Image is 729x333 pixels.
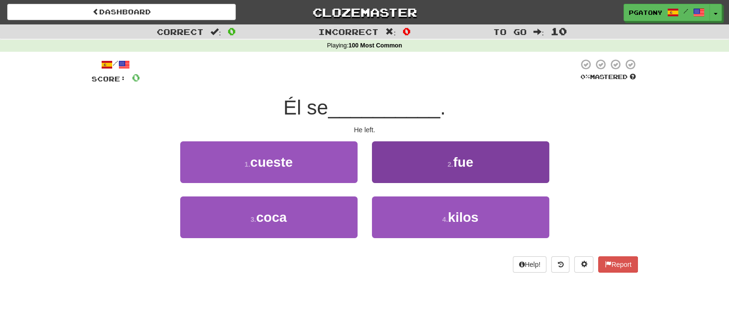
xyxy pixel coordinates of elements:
[579,73,638,81] div: Mastered
[372,141,549,183] button: 2.fue
[533,28,544,36] span: :
[624,4,710,21] a: pgatony /
[92,75,126,83] span: Score:
[348,42,402,49] strong: 100 Most Common
[493,27,527,36] span: To go
[580,73,590,80] span: 0 %
[7,4,236,20] a: Dashboard
[256,210,287,225] span: coca
[372,196,549,238] button: 4.kilos
[210,28,221,36] span: :
[453,155,473,170] span: fue
[228,25,236,37] span: 0
[629,8,662,17] span: pgatony
[157,27,204,36] span: Correct
[92,125,638,135] div: He left.
[448,161,453,168] small: 2 .
[92,58,140,70] div: /
[403,25,411,37] span: 0
[283,96,328,119] span: Él se
[132,71,140,83] span: 0
[318,27,379,36] span: Incorrect
[251,216,256,223] small: 3 .
[244,161,250,168] small: 1 .
[250,155,293,170] span: cueste
[440,96,446,119] span: .
[551,256,569,273] button: Round history (alt+y)
[385,28,396,36] span: :
[551,25,567,37] span: 10
[598,256,637,273] button: Report
[442,216,448,223] small: 4 .
[448,210,478,225] span: kilos
[180,141,358,183] button: 1.cueste
[180,196,358,238] button: 3.coca
[683,8,688,14] span: /
[513,256,547,273] button: Help!
[250,4,479,21] a: Clozemaster
[328,96,440,119] span: __________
